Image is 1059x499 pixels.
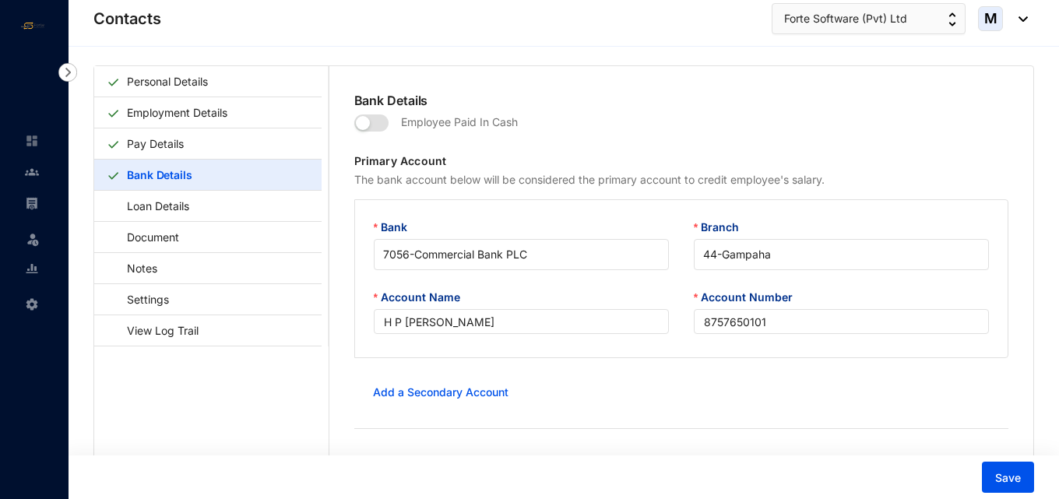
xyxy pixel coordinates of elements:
p: The bank account below will be considered the primary account to credit employee's salary. [354,172,1009,199]
img: report-unselected.e6a6b4230fc7da01f883.svg [25,262,39,276]
span: 44 - Gampaha [703,243,980,266]
img: dropdown-black.8e83cc76930a90b1a4fdb6d089b7bf3a.svg [1011,16,1028,22]
span: M [984,12,997,26]
a: Add a Secondary Account [373,385,508,399]
span: Forte Software (Pvt) Ltd [784,10,907,27]
label: Bank [374,219,418,236]
img: nav-icon-right.af6afadce00d159da59955279c43614e.svg [58,63,77,82]
a: Notes [107,252,163,284]
img: logo [16,19,51,32]
label: Branch [694,219,750,236]
input: Account Name [374,309,669,334]
a: Employment Details [121,97,234,128]
a: Document [107,221,185,253]
a: Personal Details [121,65,214,97]
li: Reports [12,253,50,284]
img: home-unselected.a29eae3204392db15eaf.svg [25,134,39,148]
button: Save [982,462,1034,493]
span: Save [995,470,1021,486]
p: Contacts [93,8,161,30]
img: payroll-unselected.b590312f920e76f0c668.svg [25,196,39,210]
p: Bank Details [354,91,1009,110]
input: Bank [383,240,660,269]
p: Primary Account [354,153,1009,172]
a: Pay Details [121,128,190,160]
button: Forte Software (Pvt) Ltd [772,3,966,34]
img: leave-unselected.2934df6273408c3f84d9.svg [25,231,40,247]
li: Home [12,125,50,156]
a: Settings [107,283,174,315]
p: Employee Paid In Cash [389,110,518,153]
label: Account Number [694,289,804,306]
li: Contacts [12,156,50,188]
img: settings-unselected.1febfda315e6e19643a1.svg [25,297,39,311]
label: Email address for payslip send off [354,454,548,471]
li: Payroll [12,188,50,219]
img: people-unselected.118708e94b43a90eceab.svg [25,165,39,179]
a: View Log Trail [107,315,204,346]
input: Account Number [694,309,989,334]
input: Branch [703,240,980,269]
a: Bank Details [121,159,199,191]
span: 7056 - Commercial Bank PLC [383,243,660,266]
a: Loan Details [107,190,195,222]
img: up-down-arrow.74152d26bf9780fbf563ca9c90304185.svg [948,12,956,26]
button: Add a Secondary Account [354,377,521,408]
label: Account Name [374,289,471,306]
